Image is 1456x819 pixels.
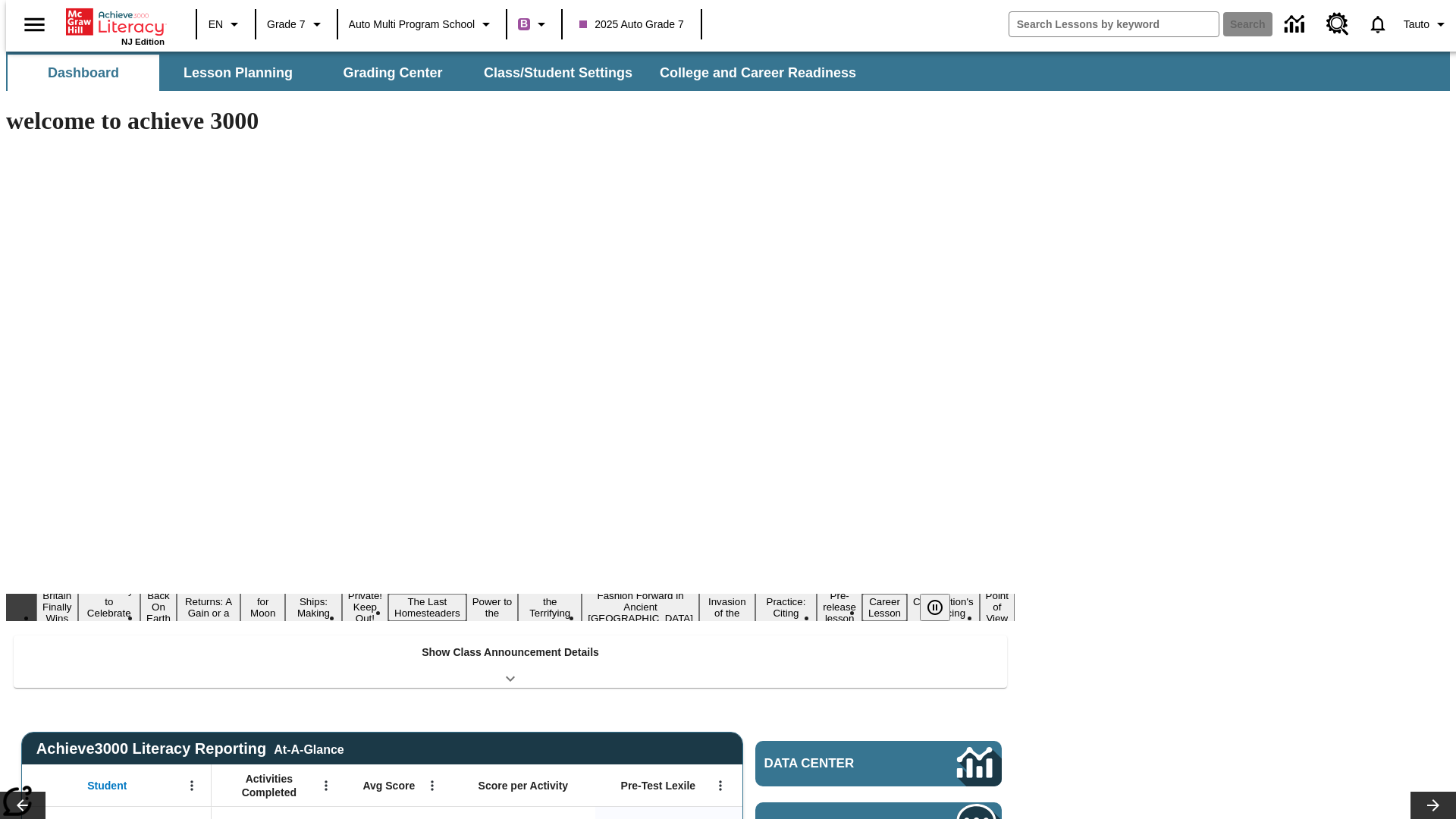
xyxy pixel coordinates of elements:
span: Data Center [764,756,906,771]
button: Language: EN, Select a language [202,11,250,38]
button: Grading Center [317,55,469,91]
button: Open side menu [12,2,57,47]
button: Slide 6 Cruise Ships: Making Waves [285,582,342,632]
button: Slide 16 The Constitution's Balancing Act [907,582,980,632]
button: Slide 1 Britain Finally Wins [36,588,78,626]
a: Resource Center, Will open in new tab [1317,4,1358,45]
button: Slide 13 Mixed Practice: Citing Evidence [755,582,817,632]
button: Pause [920,594,950,621]
span: B [520,14,528,33]
span: Auto Multi program School [349,17,475,33]
button: Dashboard [8,55,159,91]
button: Slide 3 Back On Earth [140,588,177,626]
span: 2025 Auto Grade 7 [579,17,684,33]
button: Lesson carousel, Next [1410,792,1456,819]
div: Show Class Announcement Details [14,635,1007,688]
button: Class/Student Settings [472,55,645,91]
div: Pause [920,594,965,621]
input: search field [1009,12,1219,36]
button: Slide 2 Get Ready to Celebrate Juneteenth! [78,582,141,632]
button: Boost Class color is purple. Change class color [512,11,557,38]
div: SubNavbar [6,55,870,91]
span: Score per Activity [479,779,569,792]
button: Open Menu [709,774,732,797]
button: Slide 11 Fashion Forward in Ancient Rome [582,588,699,626]
button: Slide 4 Free Returns: A Gain or a Drain? [177,582,240,632]
a: Home [66,7,165,37]
p: Show Class Announcement Details [422,645,599,661]
button: College and Career Readiness [648,55,868,91]
button: Lesson Planning [162,55,314,91]
button: Slide 15 Career Lesson [862,594,907,621]
span: EN [209,17,223,33]
a: Data Center [755,741,1002,786]
h1: welcome to achieve 3000 [6,107,1015,135]
div: Home [66,5,165,46]
button: Slide 8 The Last Homesteaders [388,594,466,621]
span: NJ Edition [121,37,165,46]
span: Avg Score [362,779,415,792]
span: Pre-Test Lexile [621,779,696,792]
button: Grade: Grade 7, Select a grade [261,11,332,38]
button: Open Menu [315,774,337,797]
button: Slide 9 Solar Power to the People [466,582,519,632]
button: Profile/Settings [1398,11,1456,38]
button: Slide 14 Pre-release lesson [817,588,862,626]
button: Slide 17 Point of View [980,588,1015,626]
div: At-A-Glance [274,740,344,757]
button: Slide 7 Private! Keep Out! [342,588,388,626]
div: SubNavbar [6,52,1450,91]
a: Data Center [1276,4,1317,45]
button: Open Menu [421,774,444,797]
a: Notifications [1358,5,1398,44]
button: Slide 10 Attack of the Terrifying Tomatoes [518,582,582,632]
span: Grade 7 [267,17,306,33]
button: School: Auto Multi program School, Select your school [343,11,502,38]
button: Open Menu [180,774,203,797]
span: Tauto [1404,17,1429,33]
span: Achieve3000 Literacy Reporting [36,740,344,758]
button: Slide 5 Time for Moon Rules? [240,582,285,632]
span: Activities Completed [219,772,319,799]
button: Slide 12 The Invasion of the Free CD [699,582,755,632]
span: Student [87,779,127,792]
